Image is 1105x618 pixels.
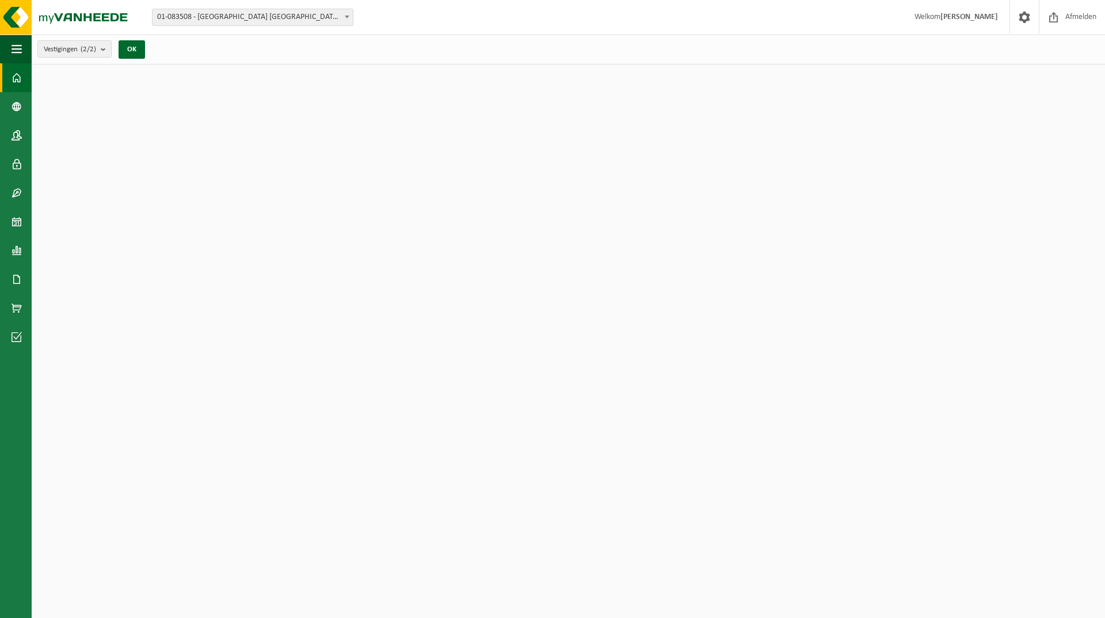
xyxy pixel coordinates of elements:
span: 01-083508 - CLAYTON BELGIUM NV - BORNEM [152,9,353,26]
span: Vestigingen [44,41,96,58]
count: (2/2) [81,46,96,53]
span: 01-083508 - CLAYTON BELGIUM NV - BORNEM [153,9,353,25]
button: Vestigingen(2/2) [37,40,112,58]
button: OK [119,40,145,59]
strong: [PERSON_NAME] [940,13,998,21]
